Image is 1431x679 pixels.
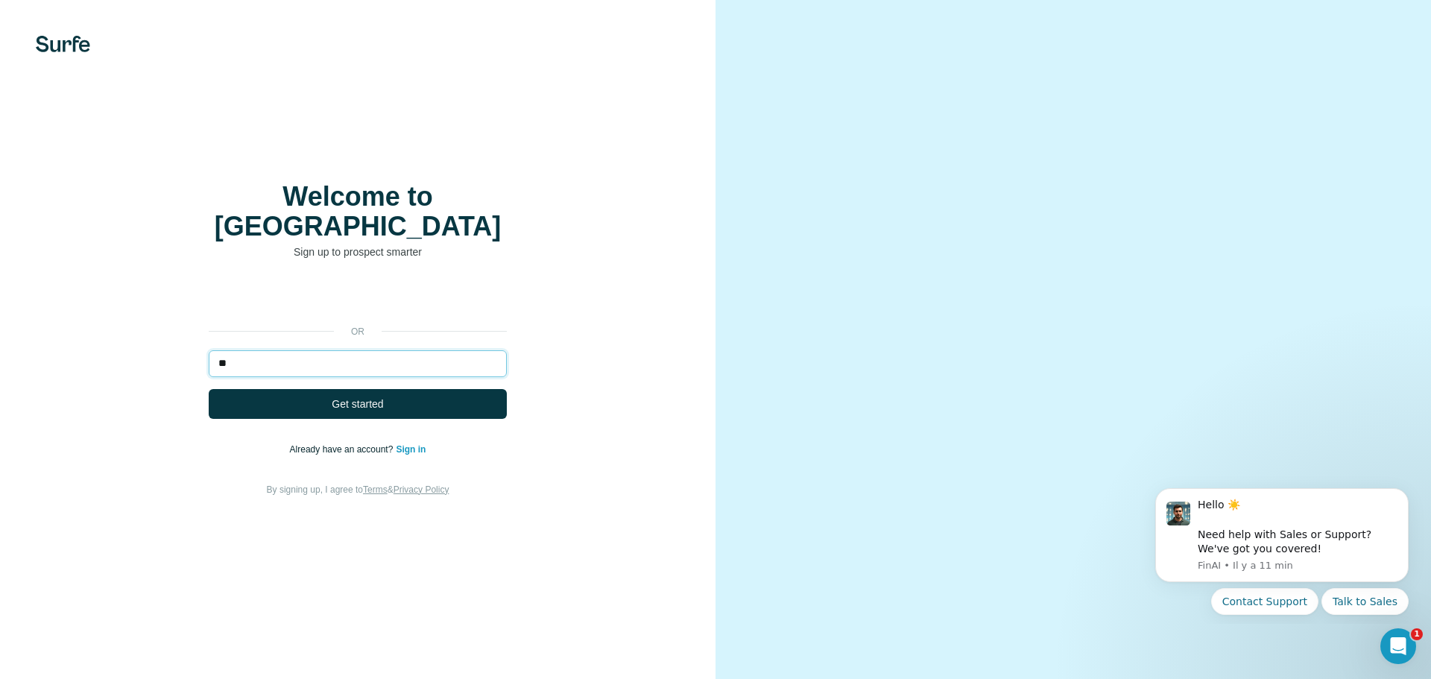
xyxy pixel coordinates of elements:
span: Get started [332,397,383,411]
a: Sign in [396,444,426,455]
span: Already have an account? [290,444,397,455]
a: Terms [363,484,388,495]
h1: Welcome to [GEOGRAPHIC_DATA] [209,182,507,241]
iframe: Intercom live chat [1380,628,1416,664]
p: or [334,325,382,338]
p: Sign up to prospect smarter [209,244,507,259]
iframe: Bouton "Se connecter avec Google" [201,282,514,315]
button: Get started [209,389,507,419]
img: Surfe's logo [36,36,90,52]
iframe: Intercom notifications message [1133,475,1431,624]
a: Privacy Policy [394,484,449,495]
span: 1 [1411,628,1423,640]
span: By signing up, I agree to & [267,484,449,495]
